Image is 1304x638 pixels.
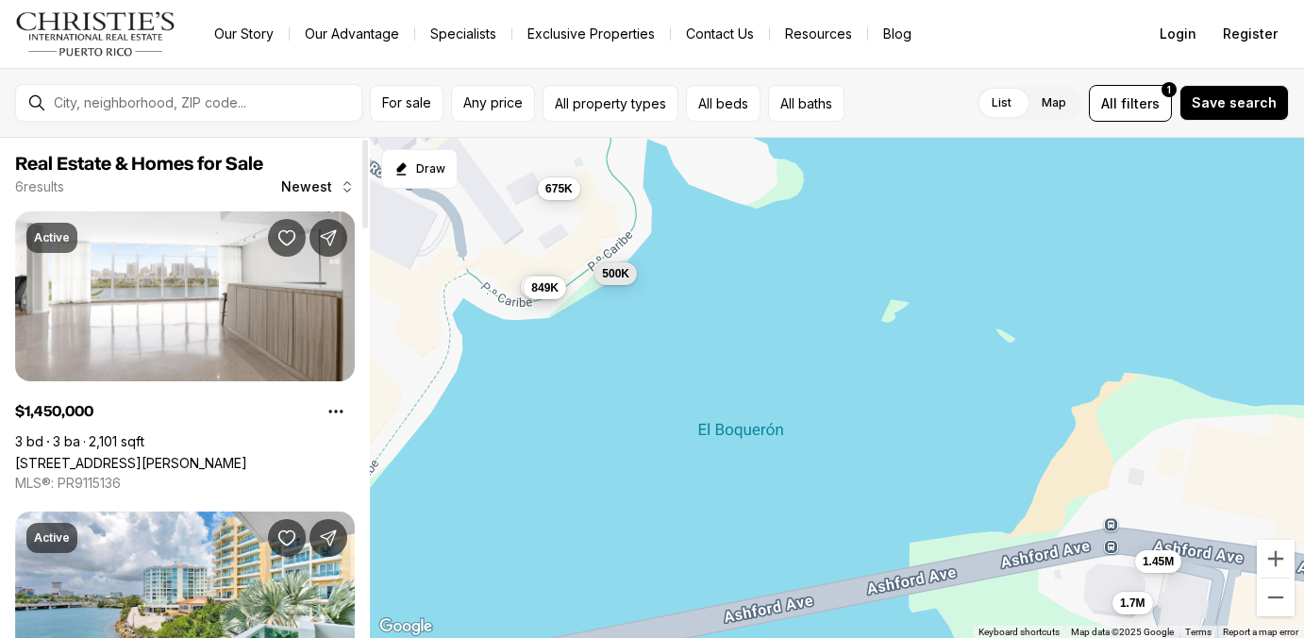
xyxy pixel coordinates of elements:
span: Any price [463,95,523,110]
button: Allfilters1 [1089,85,1172,122]
a: Exclusive Properties [512,21,670,47]
span: All [1101,93,1117,113]
button: Save Property: 1 LOS ROSALES ST #424 [268,519,306,557]
button: Share Property [309,519,347,557]
button: Start drawing [381,149,458,189]
span: 1.45M [1143,554,1174,569]
span: filters [1121,93,1160,113]
img: logo [15,11,176,57]
button: Share Property [309,219,347,257]
button: Property options [317,393,355,430]
a: Resources [770,21,867,47]
button: All beds [686,85,761,122]
button: 500K [594,262,637,285]
a: Specialists [415,21,511,47]
label: List [977,86,1027,120]
button: Save search [1179,85,1289,121]
span: Real Estate & Homes for Sale [15,155,263,174]
label: Map [1027,86,1081,120]
span: Newest [281,179,332,194]
span: 849K [531,280,559,295]
button: Any price [451,85,535,122]
span: Register [1223,26,1278,42]
button: Zoom in [1257,540,1295,578]
span: 1 [1167,82,1171,97]
button: All baths [768,85,844,122]
span: Map data ©2025 Google [1071,627,1174,637]
button: Save Property: 860 ASHFORD AVENUE #5C #1 [268,219,306,257]
button: 585K [521,276,563,298]
span: 1.7M [1120,596,1145,611]
a: Our Story [199,21,289,47]
p: Active [34,530,70,546]
button: Register [1212,15,1289,53]
button: Login [1148,15,1208,53]
button: For sale [370,85,443,122]
a: Terms (opens in new tab) [1185,627,1212,637]
button: All property types [543,85,678,122]
button: 1.45M [1135,550,1181,573]
span: Login [1160,26,1196,42]
a: Report a map error [1223,627,1298,637]
button: Newest [270,168,366,206]
span: 500K [602,266,629,281]
button: 1.7M [1112,592,1153,614]
button: Contact Us [671,21,769,47]
a: Blog [868,21,927,47]
p: Active [34,230,70,245]
a: 860 ASHFORD AVENUE #5C #1, SAN JUAN PR, 00907 [15,455,247,471]
span: 675K [545,180,573,195]
span: Save search [1192,95,1277,110]
p: 6 results [15,179,64,194]
span: For sale [382,95,431,110]
a: Our Advantage [290,21,414,47]
button: 849K [524,277,566,299]
button: 675K [538,176,580,199]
